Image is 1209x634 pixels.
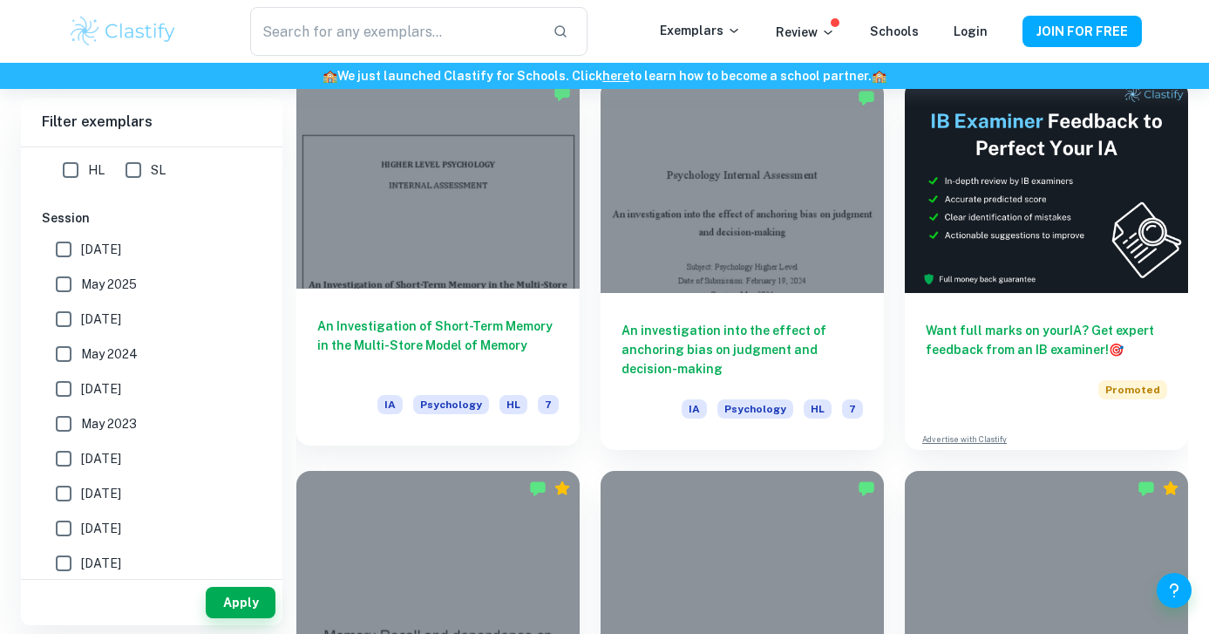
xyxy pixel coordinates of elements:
[81,484,121,503] span: [DATE]
[317,317,559,374] h6: An Investigation of Short-Term Memory in the Multi-Store Model of Memory
[601,80,884,450] a: An investigation into the effect of anchoring bias on judgment and decision-makingIAPsychologyHL7
[554,85,571,102] img: Marked
[858,89,875,106] img: Marked
[206,587,275,618] button: Apply
[81,379,121,399] span: [DATE]
[88,160,105,180] span: HL
[954,24,988,38] a: Login
[1157,573,1192,608] button: Help and Feedback
[377,395,403,414] span: IA
[81,519,121,538] span: [DATE]
[776,23,835,42] p: Review
[804,399,832,419] span: HL
[323,69,337,83] span: 🏫
[1109,343,1124,357] span: 🎯
[413,395,489,414] span: Psychology
[81,310,121,329] span: [DATE]
[717,399,793,419] span: Psychology
[1138,480,1155,497] img: Marked
[68,14,179,49] img: Clastify logo
[1022,16,1142,47] button: JOIN FOR FREE
[21,98,282,147] h6: Filter exemplars
[151,160,166,180] span: SL
[529,480,547,497] img: Marked
[842,399,863,419] span: 7
[905,80,1188,450] a: Want full marks on yourIA? Get expert feedback from an IB examiner!PromotedAdvertise with Clastify
[682,399,707,419] span: IA
[905,80,1188,293] img: Thumbnail
[81,344,138,364] span: May 2024
[81,414,137,433] span: May 2023
[922,433,1007,446] a: Advertise with Clastify
[81,240,121,259] span: [DATE]
[81,554,121,573] span: [DATE]
[42,208,261,228] h6: Session
[621,321,863,378] h6: An investigation into the effect of anchoring bias on judgment and decision-making
[81,275,137,294] span: May 2025
[660,21,741,40] p: Exemplars
[250,7,538,56] input: Search for any exemplars...
[1162,480,1179,497] div: Premium
[499,395,527,414] span: HL
[296,80,580,450] a: An Investigation of Short-Term Memory in the Multi-Store Model of MemoryIAPsychologyHL7
[81,449,121,468] span: [DATE]
[3,66,1206,85] h6: We just launched Clastify for Schools. Click to learn how to become a school partner.
[870,24,919,38] a: Schools
[1098,380,1167,399] span: Promoted
[872,69,886,83] span: 🏫
[858,480,875,497] img: Marked
[554,480,571,497] div: Premium
[602,69,629,83] a: here
[538,395,559,414] span: 7
[926,321,1167,359] h6: Want full marks on your IA ? Get expert feedback from an IB examiner!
